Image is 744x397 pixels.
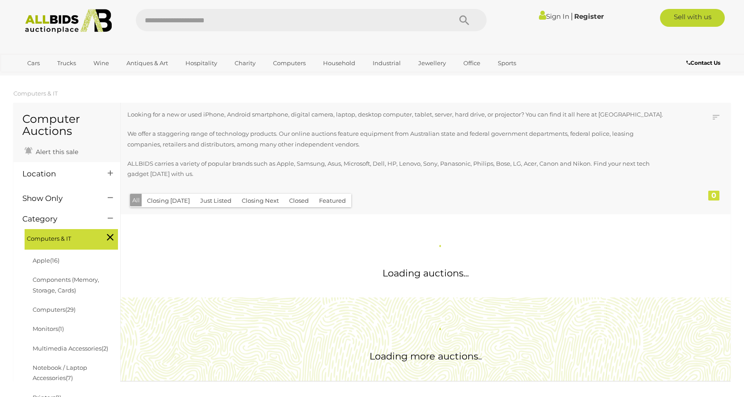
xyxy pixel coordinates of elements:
a: Sign In [539,12,569,21]
h1: Computer Auctions [22,113,111,138]
span: | [571,11,573,21]
span: Loading auctions... [383,267,469,279]
a: Charity [229,56,261,71]
span: (1) [58,325,64,332]
button: Search [442,9,487,31]
b: Contact Us [686,59,720,66]
span: (7) [66,374,73,381]
a: Sell with us [660,9,725,27]
a: Trucks [51,56,82,71]
button: Featured [314,194,351,208]
a: Apple(16) [33,257,59,264]
a: [GEOGRAPHIC_DATA] [21,71,97,85]
span: (2) [101,345,108,352]
h4: Location [22,170,94,178]
button: All [130,194,142,207]
span: Alert this sale [34,148,78,156]
a: Antiques & Art [121,56,174,71]
button: Closing Next [236,194,284,208]
a: Household [317,56,361,71]
p: ALLBIDS carries a variety of popular brands such as Apple, Samsung, Asus, Microsoft, Dell, HP, Le... [127,159,668,180]
a: Sports [492,56,522,71]
div: 0 [708,191,719,201]
a: Register [574,12,604,21]
a: Computers & IT [13,90,58,97]
a: Notebook / Laptop Accessories(7) [33,364,87,381]
a: Computers [267,56,311,71]
a: Contact Us [686,58,723,68]
span: (16) [50,257,59,264]
a: Industrial [367,56,407,71]
img: Allbids.com.au [20,9,117,33]
p: Looking for a new or used iPhone, Android smartphone, digital camera, laptop, desktop computer, t... [127,109,668,120]
button: Just Listed [195,194,237,208]
span: Loading more auctions.. [370,351,482,362]
a: Hospitality [180,56,223,71]
a: Alert this sale [22,144,80,158]
a: Jewellery [412,56,452,71]
button: Closing [DATE] [142,194,195,208]
a: Office [458,56,486,71]
h4: Show Only [22,194,94,203]
a: Multimedia Accessories(2) [33,345,108,352]
span: Computers & IT [27,231,94,244]
button: Closed [284,194,314,208]
a: Monitors(1) [33,325,64,332]
a: Computers(29) [33,306,76,313]
h4: Category [22,215,94,223]
p: We offer a staggering range of technology products. Our online auctions feature equipment from Au... [127,129,668,150]
span: (29) [65,306,76,313]
a: Cars [21,56,46,71]
a: Components (Memory, Storage, Cards) [33,276,99,293]
a: Wine [88,56,115,71]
